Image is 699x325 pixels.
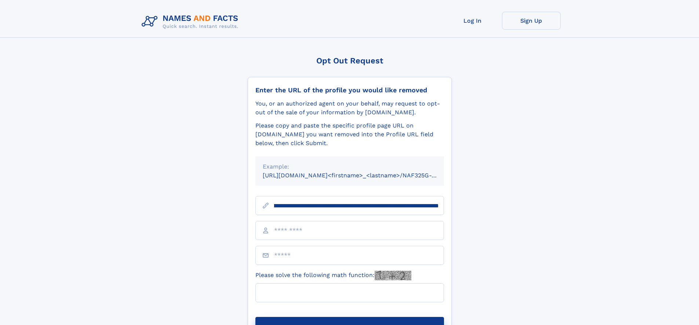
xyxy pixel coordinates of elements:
[255,86,444,94] div: Enter the URL of the profile you would like removed
[255,271,411,280] label: Please solve the following math function:
[263,172,458,179] small: [URL][DOMAIN_NAME]<firstname>_<lastname>/NAF325G-xxxxxxxx
[502,12,561,30] a: Sign Up
[263,162,437,171] div: Example:
[139,12,244,32] img: Logo Names and Facts
[255,121,444,148] div: Please copy and paste the specific profile page URL on [DOMAIN_NAME] you want removed into the Pr...
[248,56,452,65] div: Opt Out Request
[255,99,444,117] div: You, or an authorized agent on your behalf, may request to opt-out of the sale of your informatio...
[443,12,502,30] a: Log In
